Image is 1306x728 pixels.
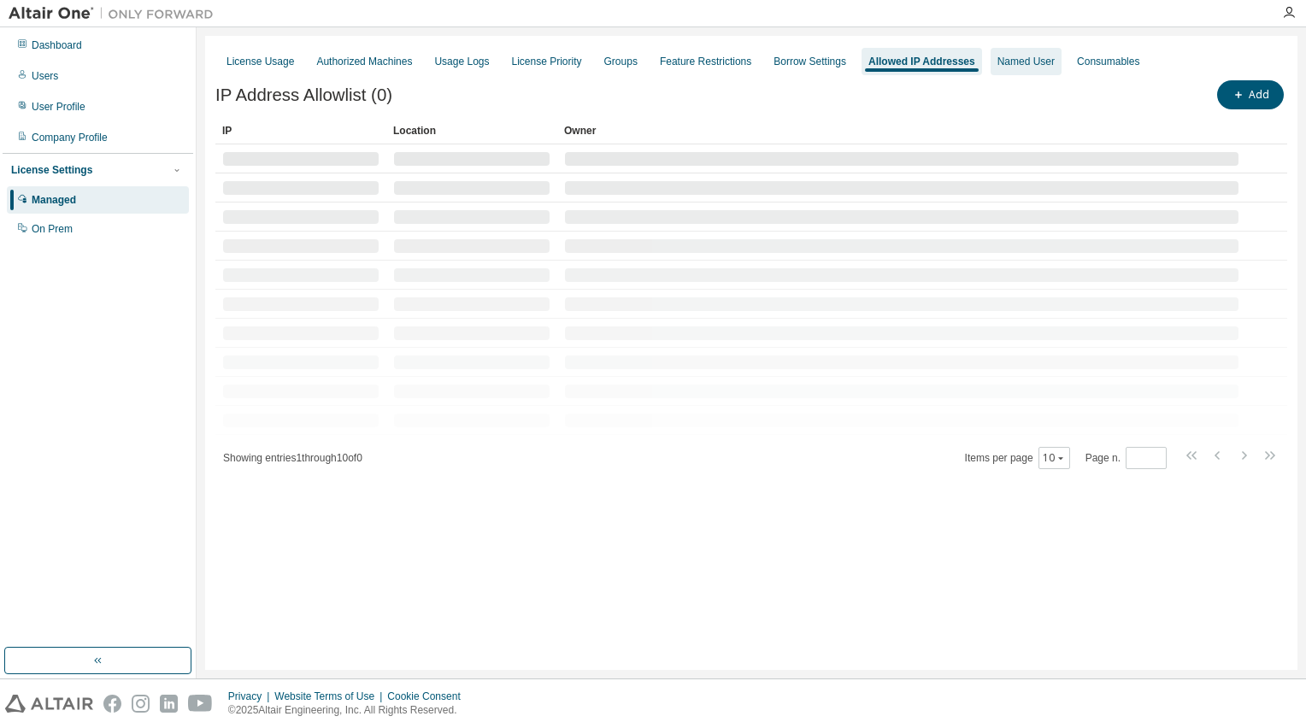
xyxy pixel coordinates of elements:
[316,55,412,68] div: Authorized Machines
[103,695,121,713] img: facebook.svg
[228,690,274,703] div: Privacy
[564,117,1239,144] div: Owner
[32,222,73,236] div: On Prem
[868,55,975,68] div: Allowed IP Addresses
[604,55,638,68] div: Groups
[393,117,550,144] div: Location
[11,163,92,177] div: License Settings
[32,100,85,114] div: User Profile
[228,703,471,718] p: © 2025 Altair Engineering, Inc. All Rights Reserved.
[32,131,108,144] div: Company Profile
[1077,55,1139,68] div: Consumables
[274,690,387,703] div: Website Terms of Use
[226,55,294,68] div: License Usage
[132,695,150,713] img: instagram.svg
[222,117,379,144] div: IP
[5,695,93,713] img: altair_logo.svg
[997,55,1055,68] div: Named User
[215,85,392,105] span: IP Address Allowlist (0)
[965,447,1070,469] span: Items per page
[1085,447,1167,469] span: Page n.
[9,5,222,22] img: Altair One
[32,69,58,83] div: Users
[1043,451,1066,465] button: 10
[512,55,582,68] div: License Priority
[774,55,846,68] div: Borrow Settings
[32,38,82,52] div: Dashboard
[434,55,489,68] div: Usage Logs
[660,55,751,68] div: Feature Restrictions
[188,695,213,713] img: youtube.svg
[160,695,178,713] img: linkedin.svg
[387,690,470,703] div: Cookie Consent
[223,452,362,464] span: Showing entries 1 through 10 of 0
[32,193,76,207] div: Managed
[1217,80,1284,109] button: Add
